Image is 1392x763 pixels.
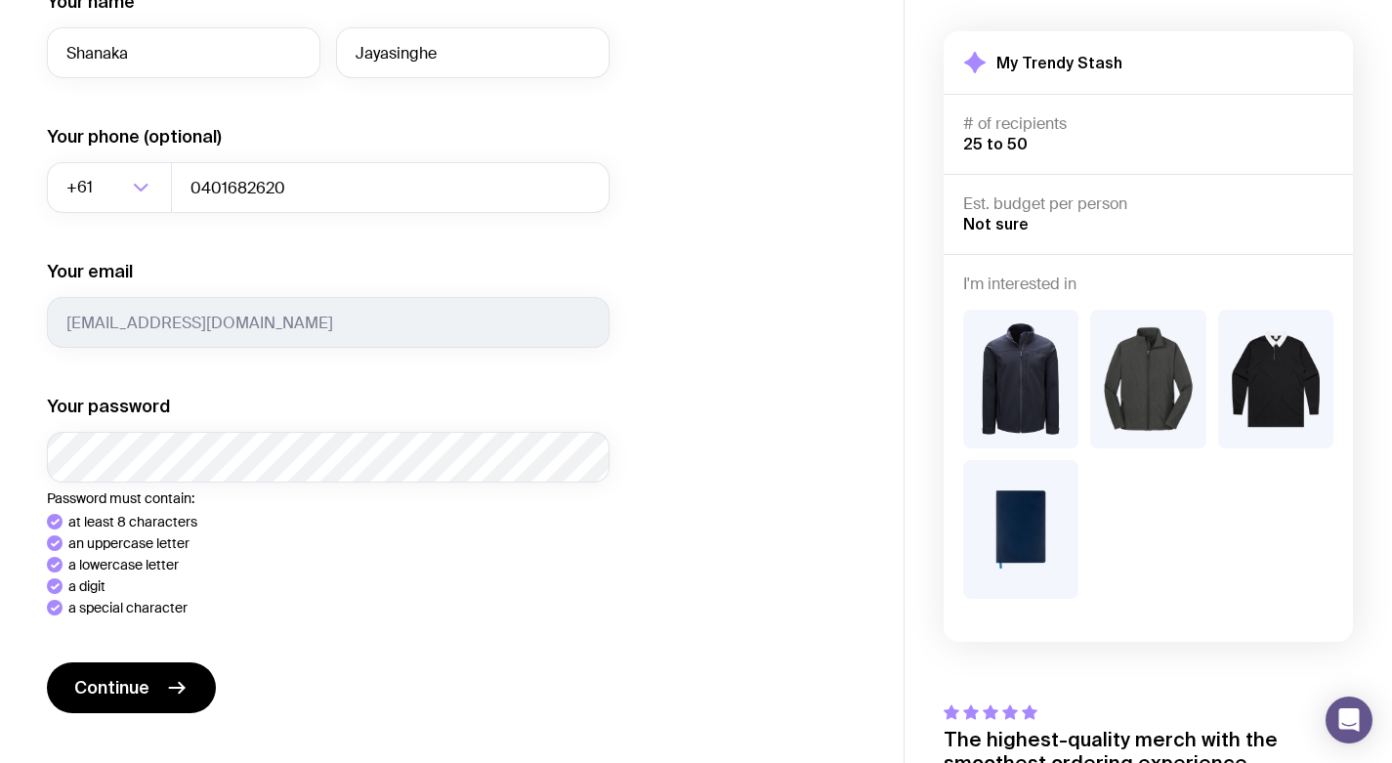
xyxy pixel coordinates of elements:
[68,557,179,572] p: a lowercase letter
[336,27,610,78] input: Last name
[1326,697,1372,743] div: Open Intercom Messenger
[68,600,188,615] p: a special character
[74,676,149,699] span: Continue
[66,162,97,213] span: +61
[963,275,1333,294] h4: I'm interested in
[996,53,1122,72] h2: My Trendy Stash
[963,114,1333,134] h4: # of recipients
[47,27,320,78] input: First name
[963,194,1333,214] h4: Est. budget per person
[47,490,610,506] p: Password must contain:
[963,215,1029,233] span: Not sure
[47,297,610,348] input: you@email.com
[68,578,105,594] p: a digit
[97,162,127,213] input: Search for option
[47,260,133,283] label: Your email
[171,162,610,213] input: 0400123456
[68,535,190,551] p: an uppercase letter
[47,662,216,713] button: Continue
[47,395,170,418] label: Your password
[963,135,1028,152] span: 25 to 50
[68,514,197,530] p: at least 8 characters
[47,125,222,148] label: Your phone (optional)
[47,162,172,213] div: Search for option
